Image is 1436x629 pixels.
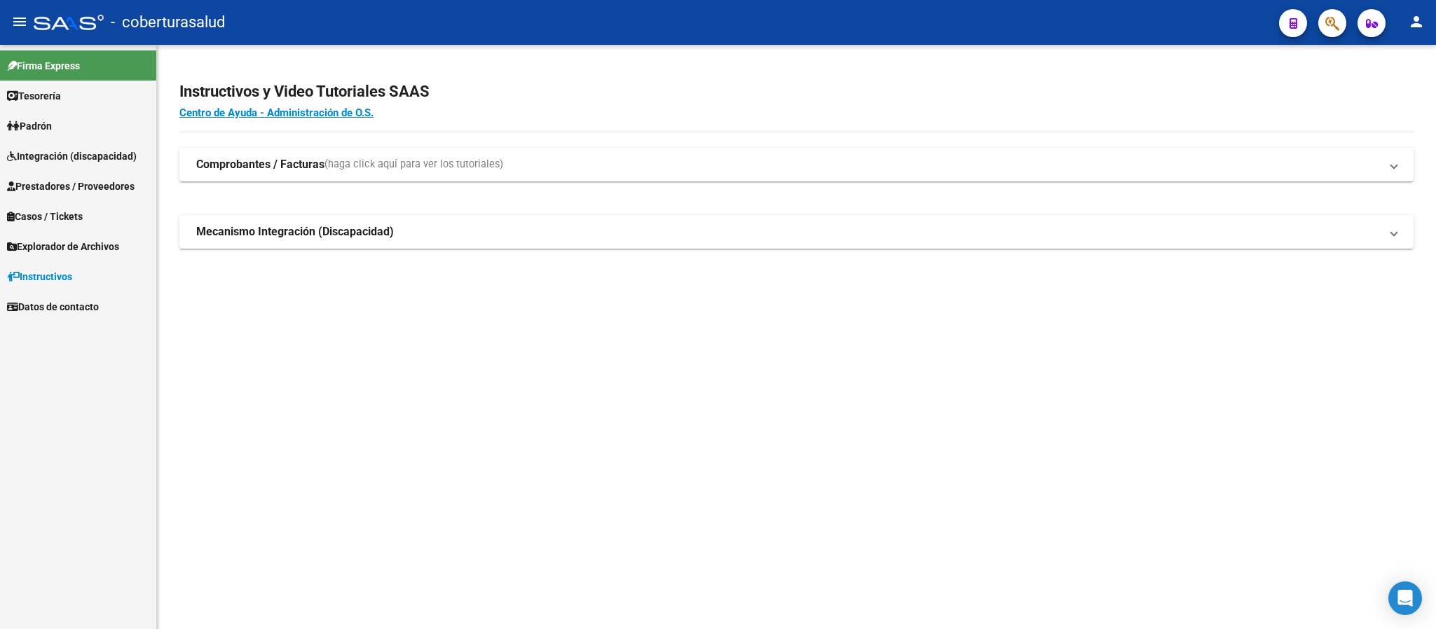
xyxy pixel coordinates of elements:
span: Casos / Tickets [7,209,83,224]
span: Prestadores / Proveedores [7,179,135,194]
mat-icon: person [1408,13,1425,30]
a: Centro de Ayuda - Administración de O.S. [179,106,374,119]
h2: Instructivos y Video Tutoriales SAAS [179,78,1414,105]
span: Explorador de Archivos [7,239,119,254]
strong: Mecanismo Integración (Discapacidad) [196,224,394,240]
span: Tesorería [7,88,61,104]
strong: Comprobantes / Facturas [196,157,324,172]
span: Integración (discapacidad) [7,148,137,164]
mat-icon: menu [11,13,28,30]
div: Open Intercom Messenger [1388,581,1422,615]
span: - coberturasalud [111,7,225,38]
span: (haga click aquí para ver los tutoriales) [324,157,503,172]
span: Datos de contacto [7,299,99,314]
mat-expansion-panel-header: Comprobantes / Facturas(haga click aquí para ver los tutoriales) [179,148,1414,181]
mat-expansion-panel-header: Mecanismo Integración (Discapacidad) [179,215,1414,249]
span: Instructivos [7,269,72,284]
span: Padrón [7,118,52,134]
span: Firma Express [7,58,80,74]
